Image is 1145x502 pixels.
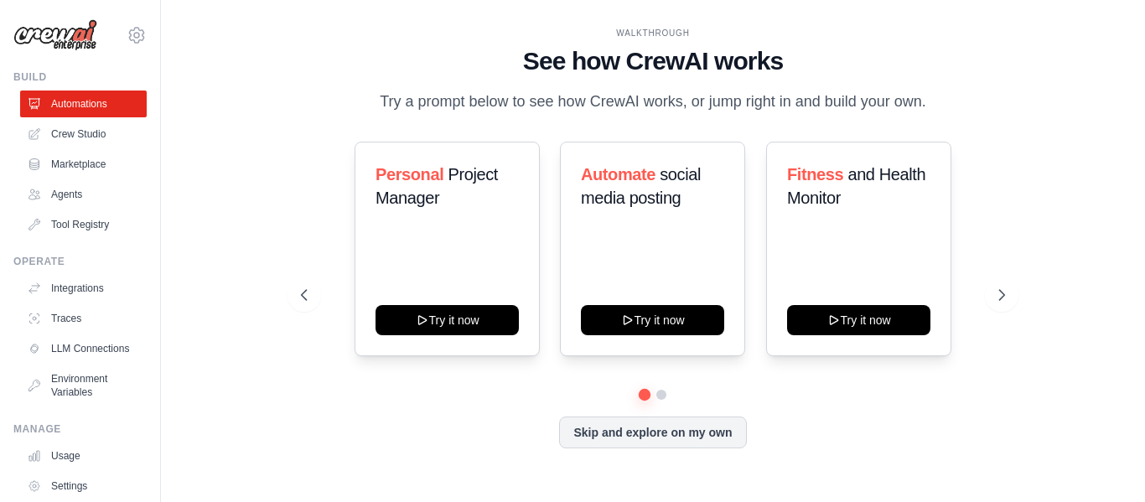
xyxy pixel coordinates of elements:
[20,91,147,117] a: Automations
[20,335,147,362] a: LLM Connections
[787,165,925,207] span: and Health Monitor
[13,255,147,268] div: Operate
[20,305,147,332] a: Traces
[20,275,147,302] a: Integrations
[301,27,1005,39] div: WALKTHROUGH
[20,121,147,147] a: Crew Studio
[20,151,147,178] a: Marketplace
[787,305,930,335] button: Try it now
[20,211,147,238] a: Tool Registry
[559,417,746,448] button: Skip and explore on my own
[787,165,843,184] span: Fitness
[376,305,519,335] button: Try it now
[581,305,724,335] button: Try it now
[20,181,147,208] a: Agents
[13,70,147,84] div: Build
[376,165,443,184] span: Personal
[13,422,147,436] div: Manage
[376,165,498,207] span: Project Manager
[13,19,97,51] img: Logo
[20,442,147,469] a: Usage
[20,365,147,406] a: Environment Variables
[581,165,701,207] span: social media posting
[20,473,147,499] a: Settings
[301,46,1005,76] h1: See how CrewAI works
[371,90,935,114] p: Try a prompt below to see how CrewAI works, or jump right in and build your own.
[581,165,655,184] span: Automate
